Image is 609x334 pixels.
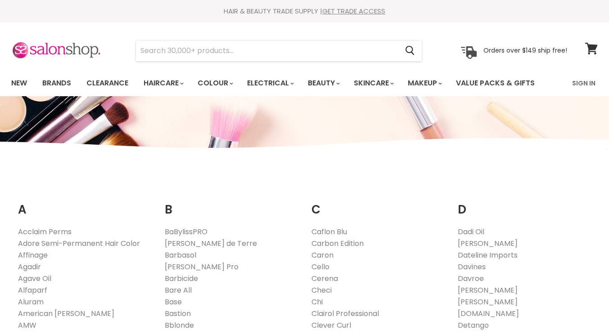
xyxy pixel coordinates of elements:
[18,285,47,295] a: Alfaparf
[165,262,239,272] a: [PERSON_NAME] Pro
[80,74,135,93] a: Clearance
[311,273,338,284] a: Cerena
[311,250,334,260] a: Caron
[401,74,447,93] a: Makeup
[458,189,591,219] h2: D
[18,250,48,260] a: Affinage
[165,189,298,219] h2: B
[240,74,299,93] a: Electrical
[165,238,257,249] a: [PERSON_NAME] de Terre
[18,320,36,330] a: AMW
[458,250,518,260] a: Dateline Imports
[458,285,518,295] a: [PERSON_NAME]
[5,70,554,96] ul: Main menu
[165,250,196,260] a: Barbasol
[18,308,114,319] a: American [PERSON_NAME]
[483,46,567,54] p: Orders over $149 ship free!
[165,308,191,319] a: Bastion
[165,297,182,307] a: Base
[458,262,486,272] a: Davines
[18,262,41,272] a: Agadir
[136,40,398,61] input: Search
[458,227,484,237] a: Dadi Oil
[347,74,399,93] a: Skincare
[567,74,601,93] a: Sign In
[18,297,44,307] a: Aluram
[322,6,385,16] a: GET TRADE ACCESS
[18,189,151,219] h2: A
[449,74,541,93] a: Value Packs & Gifts
[18,273,51,284] a: Agave Oil
[311,297,323,307] a: Chi
[458,238,518,249] a: [PERSON_NAME]
[311,262,329,272] a: Cello
[191,74,239,93] a: Colour
[18,227,72,237] a: Acclaim Perms
[165,320,194,330] a: Bblonde
[458,308,519,319] a: [DOMAIN_NAME]
[165,285,192,295] a: Bare All
[165,273,198,284] a: Barbicide
[458,320,489,330] a: Detango
[311,308,379,319] a: Clairol Professional
[398,40,422,61] button: Search
[301,74,345,93] a: Beauty
[458,273,484,284] a: Davroe
[135,40,422,62] form: Product
[311,238,364,249] a: Carbon Edition
[36,74,78,93] a: Brands
[311,285,332,295] a: Checi
[137,74,189,93] a: Haircare
[311,189,445,219] h2: C
[311,320,351,330] a: Clever Curl
[311,227,347,237] a: Caflon Blu
[458,297,518,307] a: [PERSON_NAME]
[5,74,34,93] a: New
[165,227,208,237] a: BaBylissPRO
[18,238,140,249] a: Adore Semi-Permanent Hair Color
